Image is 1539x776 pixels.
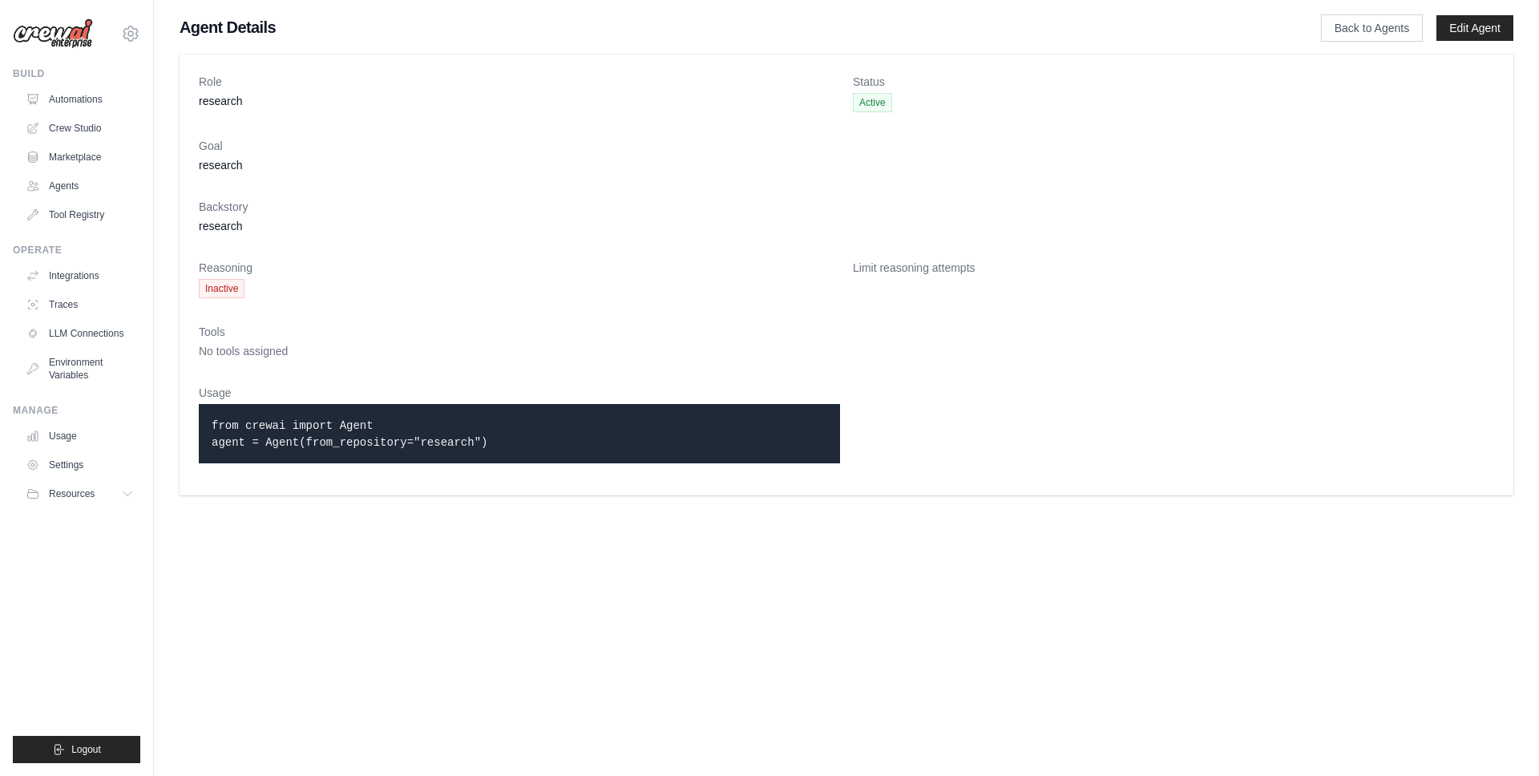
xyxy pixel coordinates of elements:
[13,67,140,80] div: Build
[13,404,140,417] div: Manage
[19,481,140,507] button: Resources
[853,93,892,112] span: Active
[199,324,1494,340] dt: Tools
[19,263,140,289] a: Integrations
[199,74,840,90] dt: Role
[199,93,840,109] dd: research
[212,419,487,449] code: from crewai import Agent agent = Agent(from_repository="research")
[1436,15,1513,41] a: Edit Agent
[199,260,840,276] dt: Reasoning
[853,260,1494,276] dt: Limit reasoning attempts
[199,385,840,401] dt: Usage
[199,157,1494,173] dd: research
[19,452,140,478] a: Settings
[19,202,140,228] a: Tool Registry
[199,279,244,298] span: Inactive
[19,350,140,388] a: Environment Variables
[19,144,140,170] a: Marketplace
[199,138,1494,154] dt: Goal
[19,173,140,199] a: Agents
[71,743,101,756] span: Logout
[853,74,1494,90] dt: Status
[13,736,140,763] button: Logout
[13,18,93,49] img: Logo
[199,218,1494,234] dd: research
[199,345,288,358] span: No tools assigned
[19,423,140,449] a: Usage
[199,199,1494,215] dt: Backstory
[1321,14,1423,42] a: Back to Agents
[13,244,140,257] div: Operate
[19,292,140,317] a: Traces
[180,16,1270,38] h1: Agent Details
[19,87,140,112] a: Automations
[19,115,140,141] a: Crew Studio
[49,487,95,500] span: Resources
[19,321,140,346] a: LLM Connections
